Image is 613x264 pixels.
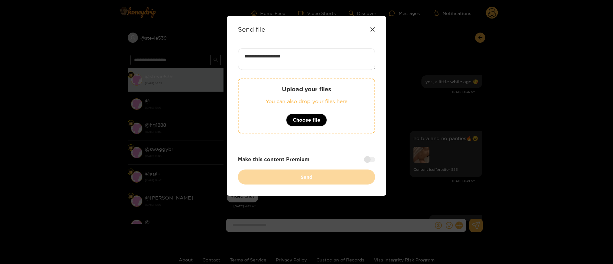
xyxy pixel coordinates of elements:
[293,116,320,124] span: Choose file
[238,170,375,185] button: Send
[251,86,362,93] p: Upload your files
[238,26,265,33] strong: Send file
[286,114,327,126] button: Choose file
[251,98,362,105] p: You can also drop your files here
[238,156,309,163] strong: Make this content Premium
